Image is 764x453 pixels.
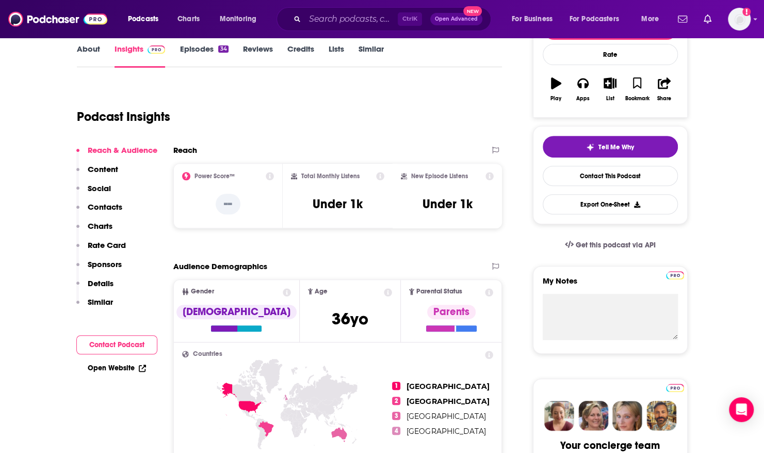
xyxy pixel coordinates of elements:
[76,221,112,240] button: Charts
[76,164,118,183] button: Content
[666,271,684,279] img: Podchaser Pro
[407,427,485,436] span: [GEOGRAPHIC_DATA]
[173,145,197,155] h2: Reach
[359,44,384,68] a: Similar
[194,173,235,180] h2: Power Score™
[625,96,649,102] div: Bookmark
[191,288,214,295] span: Gender
[666,382,684,392] a: Pro website
[173,261,267,271] h2: Audience Demographics
[543,136,678,158] button: tell me why sparkleTell Me Why
[570,12,619,26] span: For Podcasters
[624,71,651,108] button: Bookmark
[407,397,489,406] span: [GEOGRAPHIC_DATA]
[729,397,754,422] div: Open Intercom Messenger
[115,44,166,68] a: InsightsPodchaser Pro
[543,194,678,214] button: Export One-Sheet
[88,202,122,212] p: Contacts
[728,8,751,30] img: User Profile
[392,397,400,405] span: 2
[586,143,594,151] img: tell me why sparkle
[505,11,565,27] button: open menu
[543,276,678,294] label: My Notes
[543,71,570,108] button: Play
[88,259,122,269] p: Sponsors
[543,166,678,186] a: Contact This Podcast
[416,288,462,295] span: Parental Status
[392,427,400,435] span: 4
[411,173,468,180] h2: New Episode Listens
[76,183,111,202] button: Social
[88,240,126,250] p: Rate Card
[88,183,111,193] p: Social
[329,44,344,68] a: Lists
[576,96,590,102] div: Apps
[641,12,659,26] span: More
[728,8,751,30] button: Show profile menu
[88,221,112,231] p: Charts
[128,12,158,26] span: Podcasts
[148,45,166,54] img: Podchaser Pro
[435,17,478,22] span: Open Advanced
[563,11,634,27] button: open menu
[578,401,608,431] img: Barbara Profile
[218,45,228,53] div: 34
[121,11,172,27] button: open menu
[176,305,297,319] div: [DEMOGRAPHIC_DATA]
[220,12,256,26] span: Monitoring
[674,10,691,28] a: Show notifications dropdown
[77,44,100,68] a: About
[76,259,122,278] button: Sponsors
[88,164,118,174] p: Content
[177,12,200,26] span: Charts
[666,270,684,279] a: Pro website
[180,44,228,68] a: Episodes34
[700,10,716,28] a: Show notifications dropdown
[313,196,363,212] h3: Under 1k
[76,145,157,164] button: Reach & Audience
[575,241,655,249] span: Get this podcast via API
[422,196,473,212] h3: Under 1k
[612,401,642,431] img: Jules Profile
[8,9,107,29] img: Podchaser - Follow, Share and Rate Podcasts
[76,240,126,259] button: Rate Card
[742,8,751,16] svg: Add a profile image
[728,8,751,30] span: Logged in as ShellB
[657,96,671,102] div: Share
[430,13,482,25] button: Open AdvancedNew
[332,309,368,329] span: 36 yo
[646,401,676,431] img: Jon Profile
[76,335,157,354] button: Contact Podcast
[560,439,660,452] div: Your concierge team
[315,288,328,295] span: Age
[193,351,222,357] span: Countries
[76,202,122,221] button: Contacts
[216,194,240,214] p: --
[544,401,574,431] img: Sydney Profile
[392,382,400,390] span: 1
[88,364,146,372] a: Open Website
[398,12,422,26] span: Ctrl K
[301,173,360,180] h2: Total Monthly Listens
[596,71,623,108] button: List
[463,6,482,16] span: New
[243,44,273,68] a: Reviews
[427,305,476,319] div: Parents
[557,232,664,258] a: Get this podcast via API
[77,109,170,124] h1: Podcast Insights
[76,297,113,316] button: Similar
[286,7,501,31] div: Search podcasts, credits, & more...
[550,96,561,102] div: Play
[305,11,398,27] input: Search podcasts, credits, & more...
[651,71,677,108] button: Share
[634,11,672,27] button: open menu
[88,145,157,155] p: Reach & Audience
[171,11,206,27] a: Charts
[606,96,614,102] div: List
[407,382,489,391] span: [GEOGRAPHIC_DATA]
[512,12,552,26] span: For Business
[570,71,596,108] button: Apps
[666,384,684,392] img: Podchaser Pro
[76,278,113,298] button: Details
